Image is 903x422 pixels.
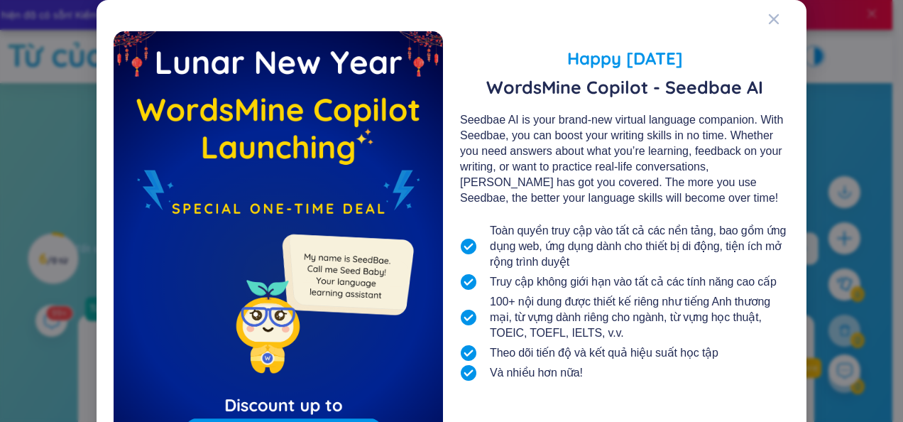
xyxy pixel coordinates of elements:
[490,365,583,381] span: Và nhiều hơn nữa!
[490,223,789,270] span: Toàn quyền truy cập vào tất cả các nền tảng, bao gồm ứng dụng web, ứng dụng dành cho thiết bị di ...
[490,345,718,361] span: Theo dõi tiến độ và kết quả hiệu suất học tập
[490,294,789,341] span: 100+ nội dung được thiết kế riêng như tiếng Anh thương mại, từ vựng dành riêng cho ngành, từ vựng...
[460,45,789,71] span: Happy [DATE]
[490,274,777,290] span: Truy cập không giới hạn vào tất cả các tính năng cao cấp
[460,112,789,206] div: Seedbae AI is your brand-new virtual language companion. With Seedbae, you can boost your writing...
[460,77,789,98] span: WordsMine Copilot - Seedbae AI
[275,205,417,347] img: minionSeedbaeMessage.35ffe99e.png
